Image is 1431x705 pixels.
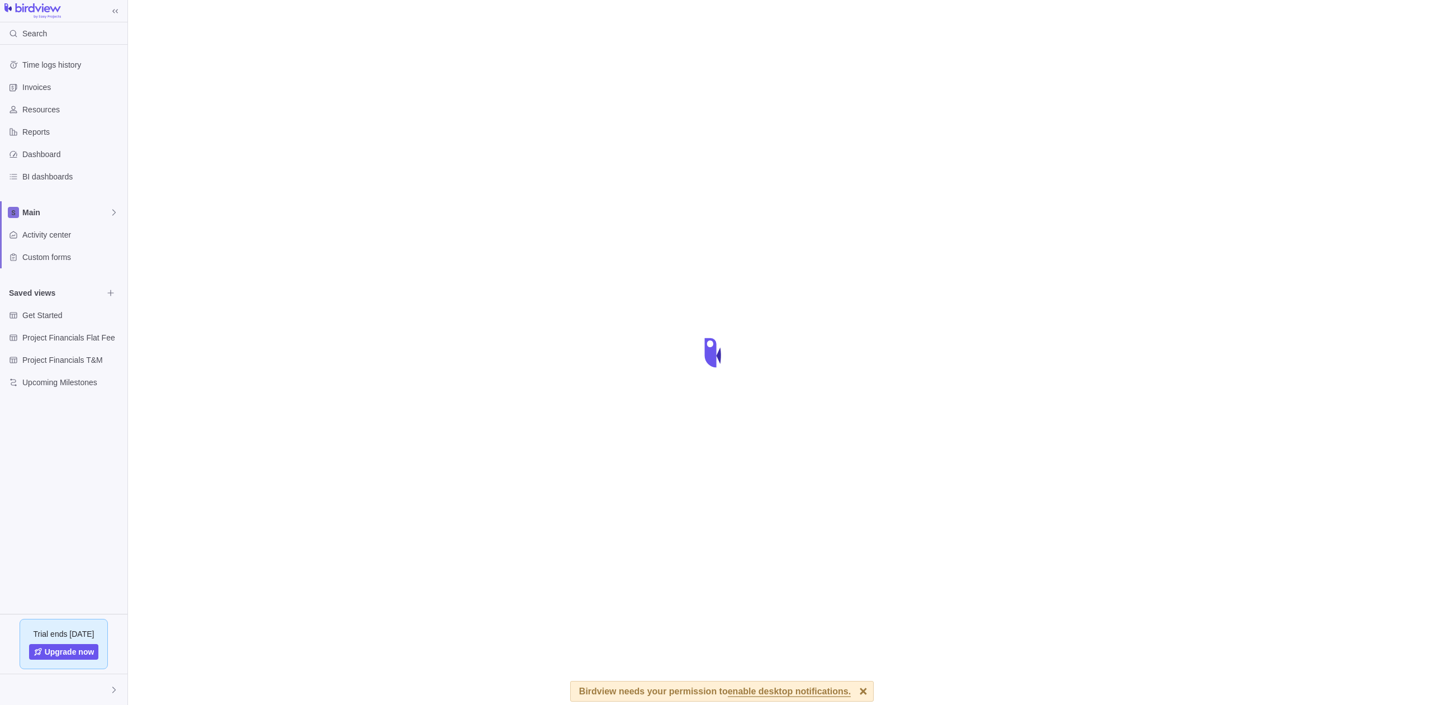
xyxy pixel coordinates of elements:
span: BI dashboards [22,171,123,182]
span: Upcoming Milestones [22,377,123,388]
div: loading [693,330,738,375]
span: Project Financials T&M [22,354,123,366]
span: Browse views [103,285,119,301]
span: Get Started [22,310,123,321]
span: Saved views [9,287,103,299]
div: Birdview needs your permission to [579,682,851,701]
span: Dashboard [22,149,123,160]
img: Show [7,685,20,694]
span: Invoices [22,82,123,93]
span: Main [22,207,110,218]
span: enable desktop notifications. [728,687,851,697]
span: Time logs history [22,59,123,70]
span: Resources [22,104,123,115]
span: Custom forms [22,252,123,263]
div: Vadim [7,683,20,697]
span: Upgrade now [45,646,94,657]
span: Project Financials Flat Fee [22,332,123,343]
img: logo [4,3,61,19]
span: Search [22,28,47,39]
span: Reports [22,126,123,138]
span: Trial ends [DATE] [34,628,94,640]
span: Activity center [22,229,123,240]
a: Upgrade now [29,644,99,660]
